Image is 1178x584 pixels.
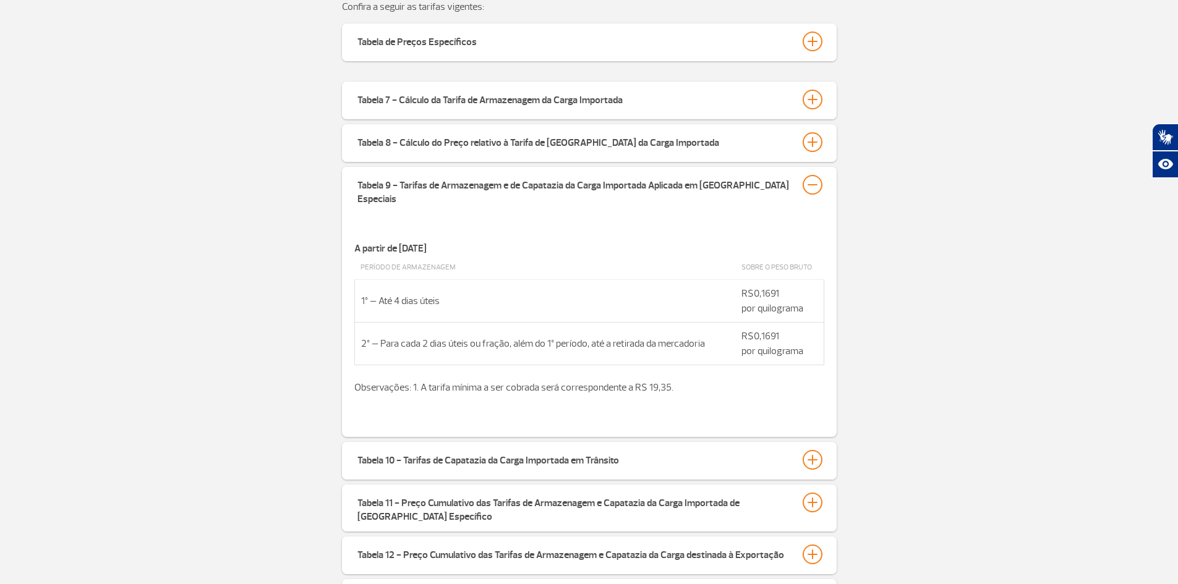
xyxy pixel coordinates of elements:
[1152,124,1178,178] div: Plugin de acessibilidade da Hand Talk.
[357,450,619,467] div: Tabela 10 - Tarifas de Capatazia da Carga Importada em Trânsito
[354,280,735,323] td: 1º – Até 4 dias úteis
[354,323,735,365] td: 2º – Para cada 2 dias úteis ou fração, além do 1º período, até a retirada da mercadoria
[354,365,824,395] p: Observações: 1. A tarifa mínima a ser cobrada será correspondente a R$ 19,35.
[357,31,822,52] button: Tabela de Preços Específicos
[357,449,822,470] button: Tabela 10 - Tarifas de Capatazia da Carga Importada em Trânsito
[735,256,824,280] td: Sobre o Peso Bruto
[357,492,822,524] button: Tabela 11 - Preço Cumulativo das Tarifas de Armazenagem e Capatazia da Carga Importada de [GEOGRA...
[735,280,824,323] td: R$0,1691 por quilograma
[357,132,822,153] button: Tabela 8 - Cálculo do Preço relativo à Tarifa de [GEOGRAPHIC_DATA] da Carga Importada
[735,323,824,365] td: R$0,1691 por quilograma
[357,493,790,523] div: Tabela 11 - Preço Cumulativo das Tarifas de Armazenagem e Capatazia da Carga Importada de [GEOGRA...
[357,89,822,110] button: Tabela 7 - Cálculo da Tarifa de Armazenagem da Carga Importada
[354,242,427,255] strong: A partir de [DATE]
[357,132,719,150] div: Tabela 8 - Cálculo do Preço relativo à Tarifa de [GEOGRAPHIC_DATA] da Carga Importada
[357,32,477,49] div: Tabela de Preços Específicos
[357,90,623,107] div: Tabela 7 - Cálculo da Tarifa de Armazenagem da Carga Importada
[357,174,822,206] button: Tabela 9 - Tarifas de Armazenagem e de Capatazia da Carga Importada Aplicada em [GEOGRAPHIC_DATA]...
[1152,124,1178,151] button: Abrir tradutor de língua de sinais.
[354,256,735,280] td: Período de Armazenagem
[1152,151,1178,178] button: Abrir recursos assistivos.
[357,544,784,562] div: Tabela 12 - Preço Cumulativo das Tarifas de Armazenagem e Capatazia da Carga destinada à Exportação
[357,175,790,206] div: Tabela 9 - Tarifas de Armazenagem e de Capatazia da Carga Importada Aplicada em [GEOGRAPHIC_DATA]...
[357,544,822,565] button: Tabela 12 - Preço Cumulativo das Tarifas de Armazenagem e Capatazia da Carga destinada à Exportação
